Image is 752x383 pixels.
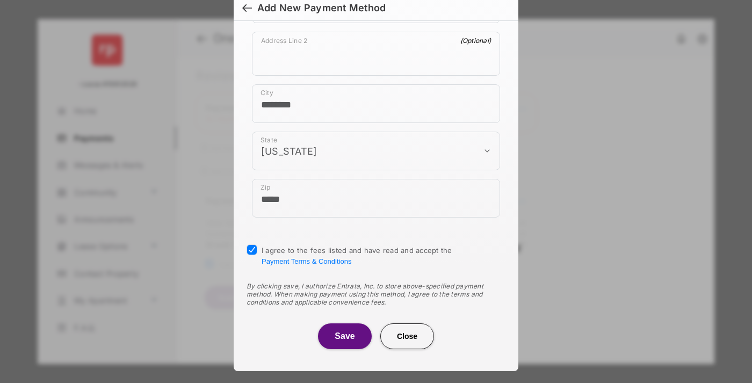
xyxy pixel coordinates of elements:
div: By clicking save, I authorize Entrata, Inc. to store above-specified payment method. When making ... [247,282,505,306]
div: payment_method_screening[postal_addresses][addressLine2] [252,32,500,76]
div: payment_method_screening[postal_addresses][administrativeArea] [252,132,500,170]
button: I agree to the fees listed and have read and accept the [262,257,351,265]
button: Save [318,323,372,349]
div: payment_method_screening[postal_addresses][postalCode] [252,179,500,218]
span: I agree to the fees listed and have read and accept the [262,246,452,265]
div: payment_method_screening[postal_addresses][locality] [252,84,500,123]
button: Close [380,323,434,349]
div: Add New Payment Method [257,2,386,14]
